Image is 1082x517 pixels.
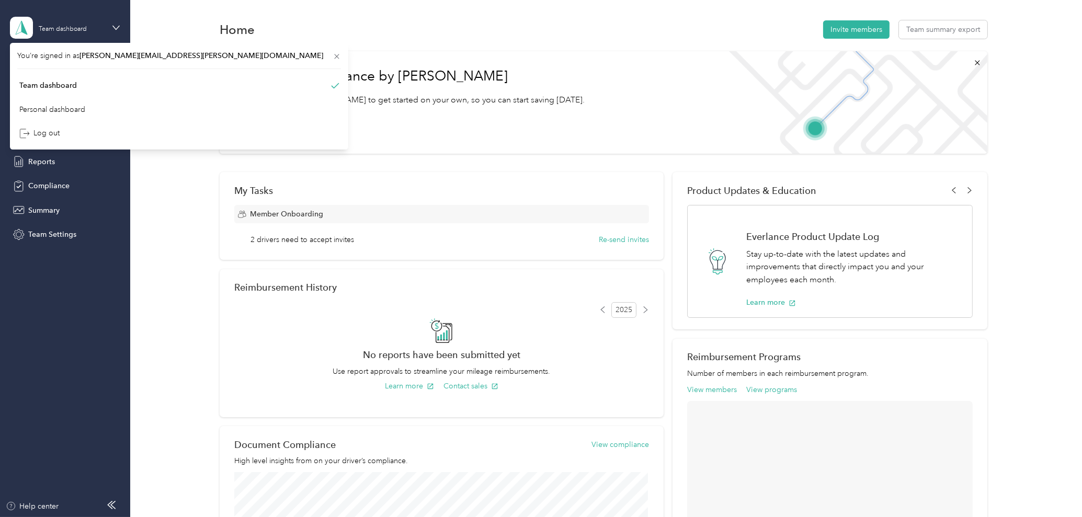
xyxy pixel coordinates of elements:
button: Re-send invites [599,234,649,245]
span: Team Settings [28,229,76,240]
div: Log out [19,128,60,139]
span: 2025 [611,302,636,318]
button: View members [687,384,737,395]
div: Team dashboard [19,80,77,91]
button: Help center [6,501,59,512]
button: View compliance [591,439,649,450]
button: View programs [746,384,797,395]
h1: Everlance Product Update Log [746,231,961,242]
button: Invite members [823,20,890,39]
h2: Reimbursement History [234,282,337,293]
span: Product Updates & Education [687,185,816,196]
button: Team summary export [899,20,987,39]
p: Use report approvals to streamline your mileage reimbursements. [234,366,649,377]
h2: No reports have been submitted yet [234,349,649,360]
span: Member Onboarding [250,209,323,220]
button: Learn more [385,381,434,392]
span: Compliance [28,180,70,191]
div: Personal dashboard [19,104,85,115]
p: Read our step-by-[PERSON_NAME] to get started on your own, so you can start saving [DATE]. [234,94,585,107]
h1: Home [220,24,255,35]
span: Summary [28,205,60,216]
div: My Tasks [234,185,649,196]
p: Number of members in each reimbursement program. [687,368,972,379]
iframe: Everlance-gr Chat Button Frame [1023,458,1082,517]
h1: Welcome to Everlance by [PERSON_NAME] [234,68,585,85]
span: 2 drivers need to accept invites [250,234,354,245]
button: Contact sales [443,381,498,392]
h2: Reimbursement Programs [687,351,972,362]
span: [PERSON_NAME][EMAIL_ADDRESS][PERSON_NAME][DOMAIN_NAME] [79,51,323,60]
span: You’re signed in as [17,50,341,61]
div: Team dashboard [39,26,87,32]
p: Stay up-to-date with the latest updates and improvements that directly impact you and your employ... [746,248,961,286]
h2: Document Compliance [234,439,336,450]
span: Reports [28,156,55,167]
p: High level insights from on your driver’s compliance. [234,455,649,466]
button: Learn more [746,297,796,308]
img: Welcome to everlance [719,51,987,154]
